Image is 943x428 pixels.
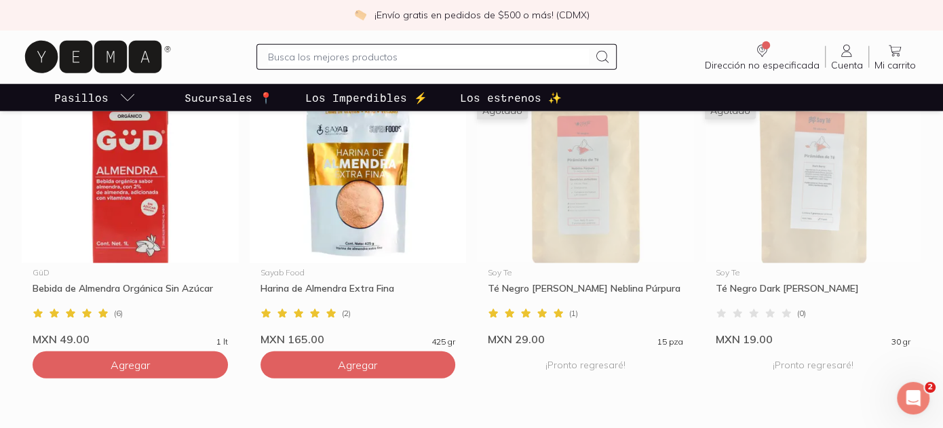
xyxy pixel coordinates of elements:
a: Los estrenos ✨ [457,84,564,111]
img: check [354,9,366,21]
a: Sucursales 📍 [182,84,275,111]
span: Agregar [338,358,377,372]
div: Harina de Almendra Extra Fina [261,282,456,307]
span: ( 6 ) [114,309,123,317]
span: MXN 29.00 [488,332,545,346]
p: ¡Pronto regresaré! [488,351,683,378]
span: MXN 49.00 [33,332,90,346]
span: Dirección no especificada [705,59,820,71]
span: Mi carrito [874,59,916,71]
span: ( 1 ) [569,309,578,317]
a: Dirección no especificada [699,43,825,71]
div: Bebida de Almendra Orgánica Sin Azúcar [33,282,228,307]
p: Pasillos [54,90,109,106]
span: Agregar [111,358,150,372]
a: pasillo-todos-link [52,84,138,111]
div: Soy Te [716,269,911,277]
span: ( 0 ) [797,309,806,317]
p: Los estrenos ✨ [460,90,562,106]
p: Sucursales 📍 [185,90,273,106]
div: Soy Te [488,269,683,277]
div: Té Negro [PERSON_NAME] Neblina Púrpura [488,282,683,307]
input: Busca los mejores productos [268,49,588,65]
span: 2 [925,382,936,393]
button: Agregar [261,351,456,378]
a: Bebida de Almendra Orgánica Sin AzúcarGüDBebida de Almendra Orgánica Sin Azúcar(6)MXN 49.001 lt [22,96,239,346]
a: Té Negro Dark BerryAgotadoSoy TeTé Negro Dark [PERSON_NAME](0)MXN 19.0030 gr [705,96,922,346]
img: Harina de Almendra Extra Fina [250,96,467,263]
div: Sayab Food [261,269,456,277]
span: MXN 165.00 [261,332,324,346]
img: Té Negro Earl Grey Neblina Púrpura [477,96,694,263]
a: Harina de Almendra Extra FinaSayab FoodHarina de Almendra Extra Fina(2)MXN 165.00425 gr [250,96,467,346]
iframe: Intercom live chat [897,382,929,414]
a: Té Negro Earl Grey Neblina PúrpuraAgotadoSoy TeTé Negro [PERSON_NAME] Neblina Púrpura(1)MXN 29.00... [477,96,694,346]
img: Bebida de Almendra Orgánica Sin Azúcar [22,96,239,263]
a: Mi carrito [869,43,921,71]
span: 1 lt [216,338,228,346]
span: 425 gr [431,338,455,346]
span: Cuenta [831,59,863,71]
div: Té Negro Dark [PERSON_NAME] [716,282,911,307]
button: Agregar [33,351,228,378]
span: 15 pza [657,338,683,346]
img: Té Negro Dark Berry [705,96,922,263]
span: ( 2 ) [342,309,351,317]
p: ¡Envío gratis en pedidos de $500 o más! (CDMX) [374,8,590,22]
a: Cuenta [826,43,868,71]
div: GüD [33,269,228,277]
span: MXN 19.00 [716,332,773,346]
p: ¡Pronto regresaré! [716,351,911,378]
a: Los Imperdibles ⚡️ [303,84,430,111]
span: 30 gr [891,338,910,346]
p: Los Imperdibles ⚡️ [305,90,427,106]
